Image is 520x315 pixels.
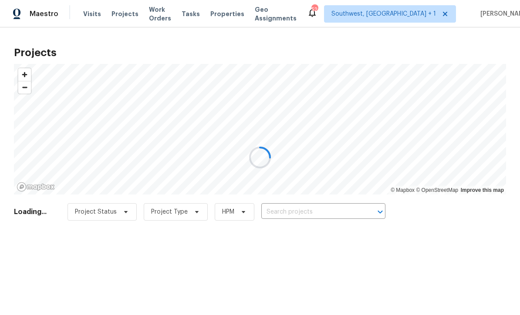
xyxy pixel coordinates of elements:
div: 52 [311,5,317,14]
a: Improve this map [461,187,504,193]
a: Mapbox [391,187,415,193]
button: Zoom out [18,81,31,94]
button: Zoom in [18,68,31,81]
a: OpenStreetMap [416,187,458,193]
a: Mapbox homepage [17,182,55,192]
